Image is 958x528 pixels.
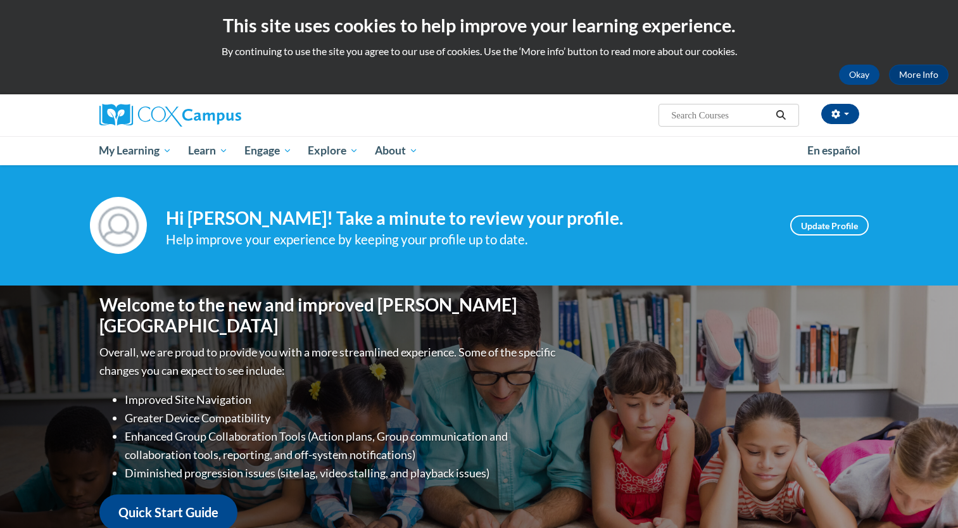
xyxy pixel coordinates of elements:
a: En español [799,137,869,164]
a: Explore [299,136,367,165]
a: About [367,136,426,165]
a: More Info [889,65,949,85]
img: Profile Image [90,197,147,254]
li: Diminished progression issues (site lag, video stalling, and playback issues) [125,464,558,482]
span: My Learning [99,143,172,158]
a: Update Profile [790,215,869,236]
div: Main menu [80,136,878,165]
button: Account Settings [821,104,859,124]
span: Engage [244,143,292,158]
img: Cox Campus [99,104,241,127]
span: About [375,143,418,158]
a: Learn [180,136,236,165]
input: Search Courses [670,108,771,123]
iframe: Button to launch messaging window [907,477,948,518]
p: By continuing to use the site you agree to our use of cookies. Use the ‘More info’ button to read... [9,44,949,58]
li: Enhanced Group Collaboration Tools (Action plans, Group communication and collaboration tools, re... [125,427,558,464]
a: My Learning [91,136,180,165]
h4: Hi [PERSON_NAME]! Take a minute to review your profile. [166,208,771,229]
p: Overall, we are proud to provide you with a more streamlined experience. Some of the specific cha... [99,343,558,380]
a: Engage [236,136,300,165]
div: Help improve your experience by keeping your profile up to date. [166,229,771,250]
li: Greater Device Compatibility [125,409,558,427]
span: En español [807,144,860,157]
h1: Welcome to the new and improved [PERSON_NAME][GEOGRAPHIC_DATA] [99,294,558,337]
li: Improved Site Navigation [125,391,558,409]
span: Learn [188,143,228,158]
button: Okay [839,65,879,85]
h2: This site uses cookies to help improve your learning experience. [9,13,949,38]
span: Explore [308,143,358,158]
button: Search [771,108,790,123]
a: Cox Campus [99,104,340,127]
